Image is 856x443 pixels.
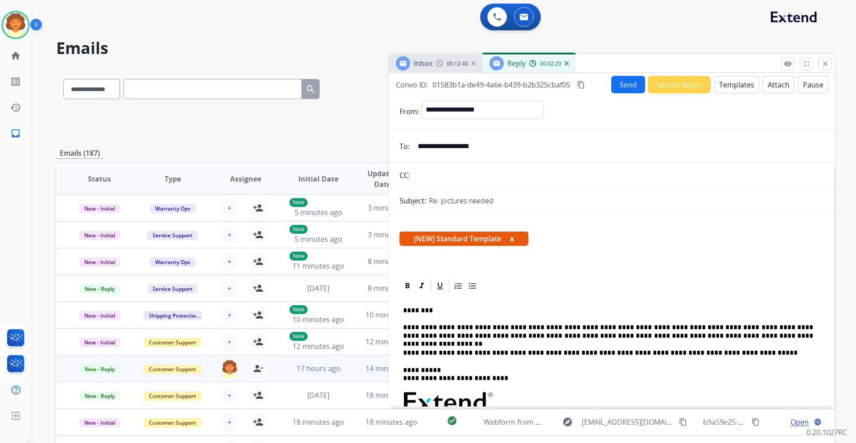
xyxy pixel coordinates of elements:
mat-icon: list_alt [10,76,21,87]
mat-icon: history [10,102,21,113]
span: Status [88,174,111,184]
span: Type [165,174,181,184]
span: Initial Date [298,174,338,184]
span: Open [790,417,809,427]
p: From: [399,106,419,117]
span: + [227,390,231,401]
span: Warranty Ops [150,204,196,213]
p: New [289,305,308,314]
span: b9a59e25-768d-4150-9f2a-137ad2969373 [703,417,840,427]
button: + [221,253,239,270]
span: New - Reply [79,284,120,294]
span: New - Initial [79,204,120,213]
span: Webform from [EMAIL_ADDRESS][DOMAIN_NAME] on [DATE] [484,417,686,427]
span: 00:02:20 [540,60,561,67]
button: Secure Notes [648,76,711,93]
mat-icon: content_copy [752,418,760,426]
div: Ordered List [452,279,465,293]
span: + [227,203,231,213]
span: 5 minutes ago [295,234,342,244]
mat-icon: close [821,60,829,68]
span: 18 minutes ago [366,417,417,427]
span: Reply [507,58,526,68]
p: Subject: [399,195,426,206]
img: agent-avatar [221,360,239,378]
span: Warranty Ops [150,257,196,267]
span: 18 minutes ago [292,417,344,427]
span: + [227,256,231,267]
span: Customer Support [144,418,202,427]
mat-icon: check_circle [447,415,457,426]
span: Updated Date [362,168,403,190]
span: 8 minutes ago [368,257,416,266]
p: Convo ID: [396,79,428,90]
span: Customer Support [144,391,202,401]
span: 11 minutes ago [292,261,344,271]
span: Assignee [230,174,261,184]
h2: Emails [56,39,835,57]
button: + [221,386,239,404]
button: + [221,226,239,244]
mat-icon: person_add [253,203,263,213]
span: 3 minutes ago [368,230,416,240]
mat-icon: person_add [253,390,263,401]
mat-icon: person_add [253,283,263,294]
p: CC: [399,170,410,181]
p: New [289,198,308,207]
span: 5 minutes ago [295,207,342,217]
span: 17 hours ago [296,364,341,373]
mat-icon: home [10,50,21,61]
p: Emails (187) [56,148,103,159]
p: New [289,225,308,234]
mat-icon: person_add [253,336,263,347]
span: + [227,229,231,240]
button: Attach [763,76,794,93]
span: 00:12:40 [447,60,468,67]
div: Italic [415,279,428,293]
span: [DATE] [307,283,329,293]
mat-icon: language [814,418,822,426]
button: Pause [798,76,828,93]
span: New - Initial [79,311,120,320]
span: [DATE] [307,390,329,400]
button: x [510,233,514,244]
span: 01583b1a-de49-4a6e-b439-b2b325cbaf05 [432,80,570,90]
button: + [221,413,239,431]
span: New - Reply [79,391,120,401]
span: New - Initial [79,418,120,427]
span: [NEW] Standard Template [399,232,528,246]
mat-icon: person_remove [253,363,263,374]
span: + [227,336,231,347]
span: Shipping Protection [144,311,205,320]
span: + [227,283,231,294]
span: New - Initial [79,231,120,240]
span: 10 minutes ago [292,315,344,324]
span: + [227,310,231,320]
mat-icon: content_copy [577,81,585,89]
span: 8 minutes ago [368,283,416,293]
span: + [227,417,231,427]
mat-icon: person_add [253,229,263,240]
button: + [221,306,239,324]
div: Bullet List [466,279,479,293]
span: [EMAIL_ADDRESS][DOMAIN_NAME] [582,417,674,427]
button: + [221,333,239,351]
button: + [221,279,239,297]
mat-icon: content_copy [679,418,687,426]
span: Customer Support [144,364,202,374]
p: 0.20.1027RC [807,427,847,438]
span: 12 minutes ago [366,337,417,347]
span: 14 minutes ago [366,364,417,373]
p: New [289,332,308,341]
span: Service Support [147,231,198,240]
button: Templates [714,76,759,93]
button: Send [611,76,645,93]
mat-icon: inbox [10,128,21,139]
span: New - Initial [79,257,120,267]
p: New [289,252,308,261]
span: Service Support [147,284,198,294]
mat-icon: person_add [253,310,263,320]
button: + [221,199,239,217]
span: New - Reply [79,364,120,374]
mat-icon: remove_red_eye [784,60,792,68]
